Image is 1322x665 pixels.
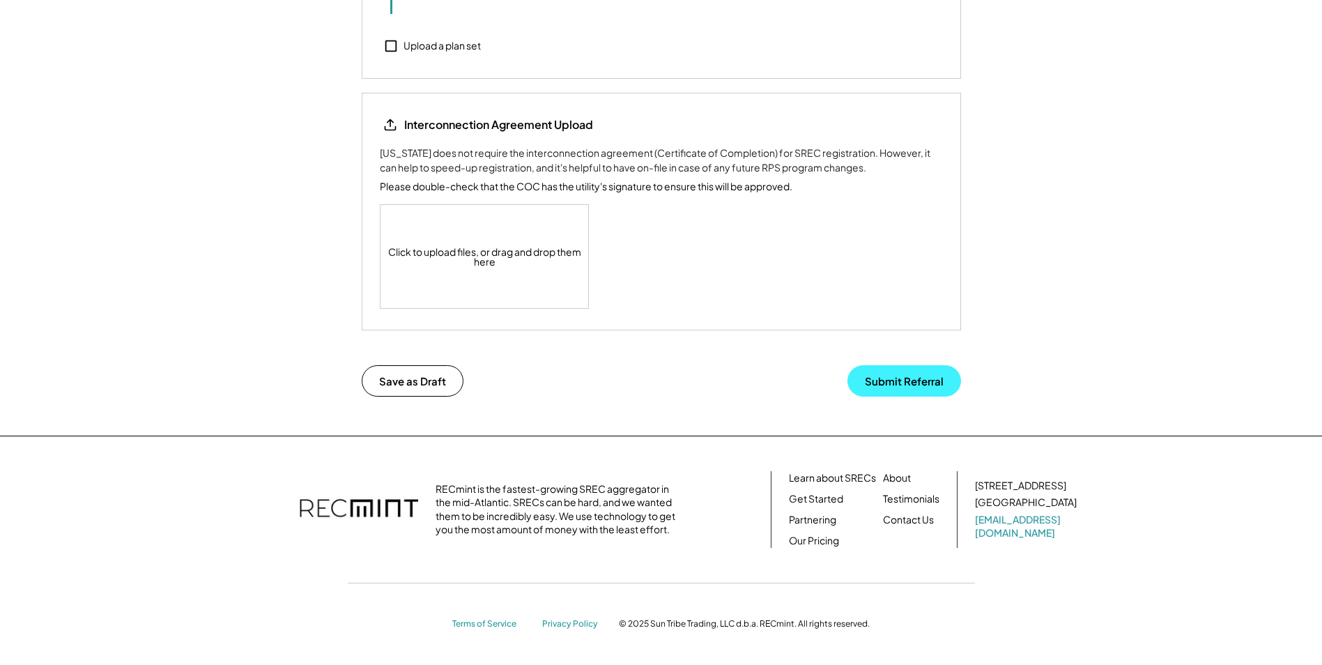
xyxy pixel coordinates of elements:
[381,205,590,308] div: Click to upload files, or drag and drop them here
[789,513,836,527] a: Partnering
[975,496,1077,510] div: [GEOGRAPHIC_DATA]
[362,365,463,397] button: Save as Draft
[452,618,529,630] a: Terms of Service
[975,513,1079,540] a: [EMAIL_ADDRESS][DOMAIN_NAME]
[789,471,876,485] a: Learn about SRECs
[403,39,481,53] div: Upload a plan set
[883,513,934,527] a: Contact Us
[789,492,843,506] a: Get Started
[619,618,870,629] div: © 2025 Sun Tribe Trading, LLC d.b.a. RECmint. All rights reserved.
[542,618,605,630] a: Privacy Policy
[789,534,839,548] a: Our Pricing
[436,482,683,537] div: RECmint is the fastest-growing SREC aggregator in the mid-Atlantic. SRECs can be hard, and we wan...
[380,179,792,194] div: Please double-check that the COC has the utility's signature to ensure this will be approved.
[404,117,593,132] div: Interconnection Agreement Upload
[380,146,943,175] div: [US_STATE] does not require the interconnection agreement (Certificate of Completion) for SREC re...
[847,365,961,397] button: Submit Referral
[975,479,1066,493] div: [STREET_ADDRESS]
[883,492,939,506] a: Testimonials
[300,485,418,534] img: recmint-logotype%403x.png
[883,471,911,485] a: About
